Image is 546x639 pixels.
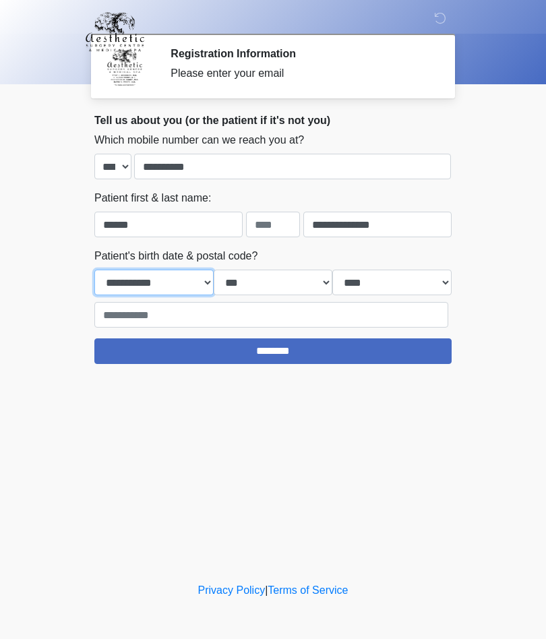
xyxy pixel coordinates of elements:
[171,65,431,82] div: Please enter your email
[265,584,268,596] a: |
[104,47,145,88] img: Agent Avatar
[198,584,266,596] a: Privacy Policy
[81,10,149,53] img: Aesthetic Surgery Centre, PLLC Logo
[94,248,257,264] label: Patient's birth date & postal code?
[94,190,211,206] label: Patient first & last name:
[94,114,452,127] h2: Tell us about you (or the patient if it's not you)
[268,584,348,596] a: Terms of Service
[94,132,304,148] label: Which mobile number can we reach you at?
